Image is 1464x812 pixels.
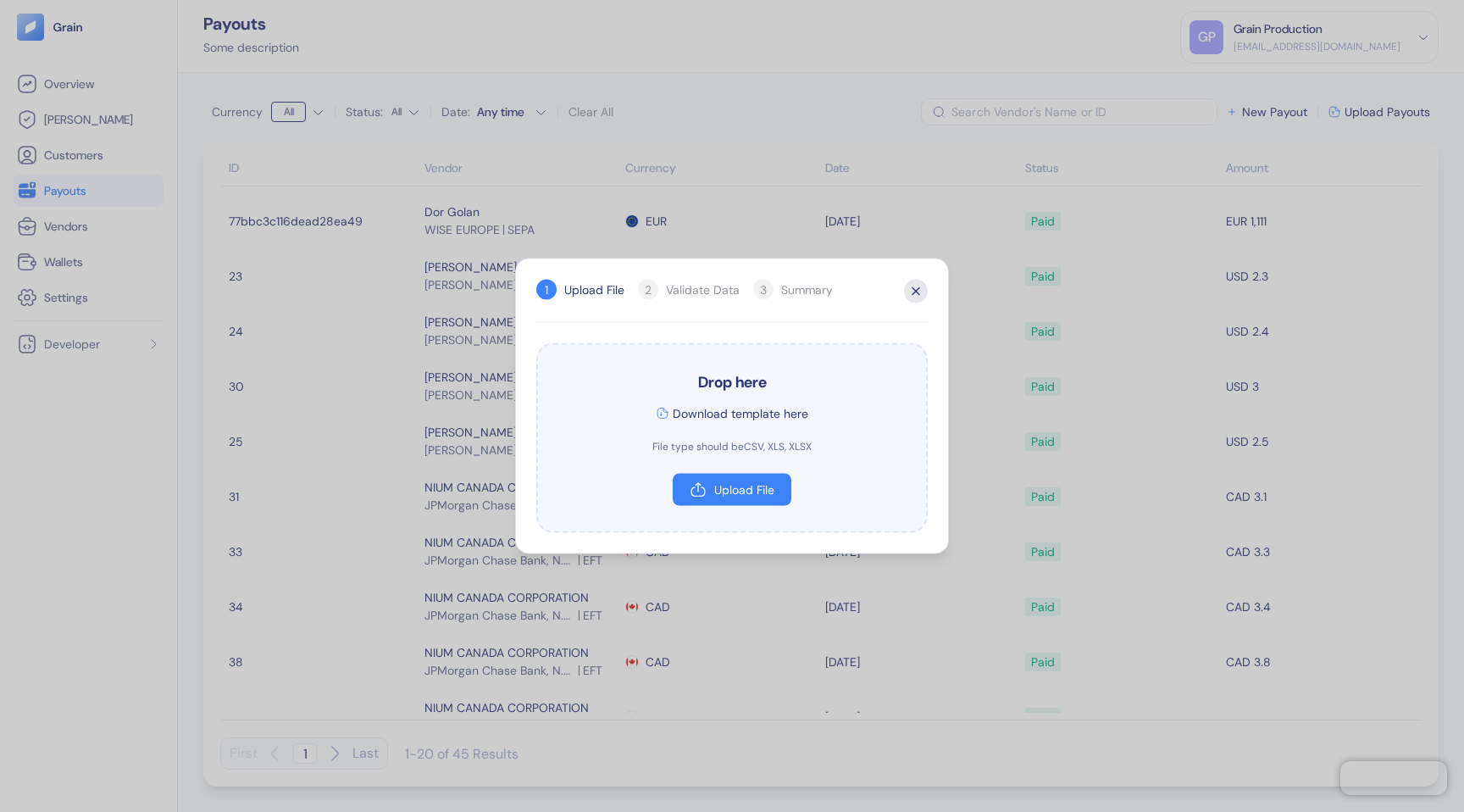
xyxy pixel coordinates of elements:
button: Download template here [657,408,808,420]
div: 1 [536,280,557,300]
div: Upload File [564,281,624,298]
div: Upload File [714,484,774,496]
div: Validate Data [666,281,740,298]
span: Download template here [673,408,808,420]
div: 2 [638,280,658,300]
div: Summary [781,281,833,298]
button: Upload File [673,474,791,506]
div: File type should be CSV, XLS, XLSX [652,440,812,453]
div: 3 [753,280,774,300]
div: Drop here [698,370,767,394]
